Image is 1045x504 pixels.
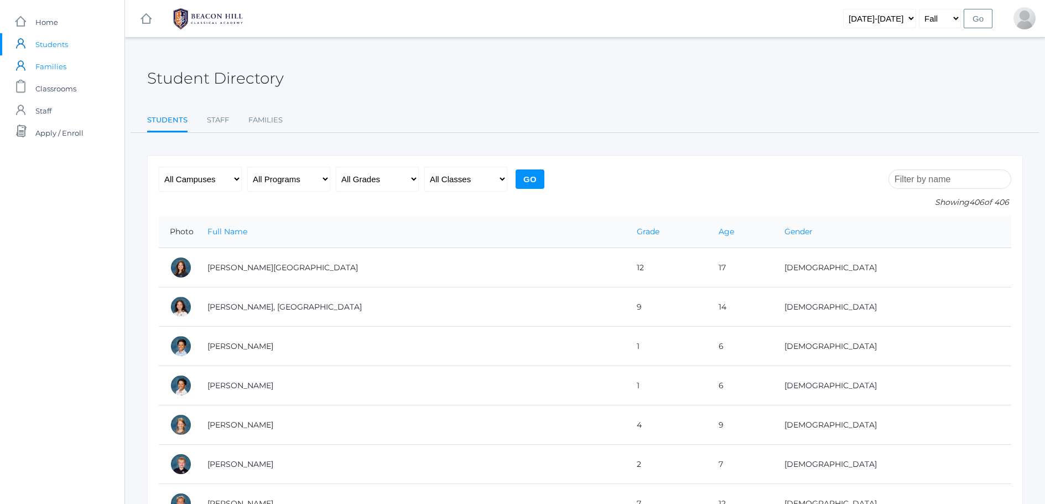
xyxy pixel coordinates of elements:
td: 6 [708,327,773,366]
td: [PERSON_NAME], [GEOGRAPHIC_DATA] [196,287,626,327]
td: [DEMOGRAPHIC_DATA] [773,287,1011,327]
input: Go [516,169,544,189]
span: Apply / Enroll [35,122,84,144]
td: [DEMOGRAPHIC_DATA] [773,248,1011,287]
td: 2 [626,445,708,484]
td: 17 [708,248,773,287]
a: Students [147,109,188,133]
input: Filter by name [888,169,1011,189]
td: [DEMOGRAPHIC_DATA] [773,366,1011,405]
p: Showing of 406 [888,197,1011,208]
td: [PERSON_NAME] [196,405,626,445]
td: 7 [708,445,773,484]
a: Full Name [207,227,247,236]
td: [DEMOGRAPHIC_DATA] [773,327,1011,366]
td: [PERSON_NAME] [196,445,626,484]
td: 9 [708,405,773,445]
span: 406 [969,197,984,207]
a: Grade [637,227,659,236]
div: Charlotte Abdulla [170,256,192,279]
td: 4 [626,405,708,445]
span: Home [35,11,58,33]
td: 6 [708,366,773,405]
td: 9 [626,287,708,327]
td: [DEMOGRAPHIC_DATA] [773,405,1011,445]
div: Dominic Abrea [170,335,192,357]
a: Gender [784,227,813,236]
div: Amelia Adams [170,414,192,436]
span: Classrooms [35,78,76,100]
a: Families [248,109,283,131]
img: BHCALogos-05-308ed15e86a5a0abce9b8dd61676a3503ac9727e845dece92d48e8588c001991.png [167,5,249,33]
td: [PERSON_NAME][GEOGRAPHIC_DATA] [196,248,626,287]
td: 1 [626,366,708,405]
span: Staff [35,100,51,122]
div: Carle Blasman [1013,7,1036,29]
span: Families [35,55,66,78]
td: 1 [626,327,708,366]
a: Staff [207,109,229,131]
td: [PERSON_NAME] [196,366,626,405]
div: Phoenix Abdulla [170,296,192,318]
a: Age [719,227,734,236]
input: Go [964,9,992,28]
h2: Student Directory [147,70,284,87]
td: 14 [708,287,773,327]
span: Students [35,33,68,55]
div: Grayson Abrea [170,374,192,397]
td: [DEMOGRAPHIC_DATA] [773,445,1011,484]
td: 12 [626,248,708,287]
th: Photo [159,216,196,248]
div: Jack Adams [170,453,192,475]
td: [PERSON_NAME] [196,327,626,366]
